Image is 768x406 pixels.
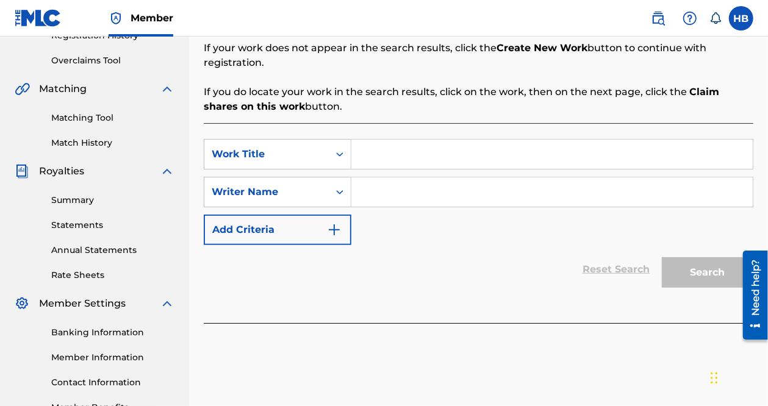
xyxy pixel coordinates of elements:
[212,185,321,199] div: Writer Name
[729,6,753,30] div: User Menu
[646,6,670,30] a: Public Search
[204,85,753,114] p: If you do locate your work in the search results, click on the work, then on the next page, click...
[39,82,87,96] span: Matching
[51,54,174,67] a: Overclaims Tool
[109,11,123,26] img: Top Rightsholder
[51,219,174,232] a: Statements
[51,326,174,339] a: Banking Information
[15,82,30,96] img: Matching
[204,139,753,294] form: Search Form
[678,6,702,30] div: Help
[51,351,174,364] a: Member Information
[131,11,173,25] span: Member
[15,9,62,27] img: MLC Logo
[707,347,768,406] iframe: Chat Widget
[711,360,718,396] div: Drag
[160,164,174,179] img: expand
[212,147,321,162] div: Work Title
[709,12,722,24] div: Notifications
[160,82,174,96] img: expand
[39,296,126,311] span: Member Settings
[327,223,342,237] img: 9d2ae6d4665cec9f34b9.svg
[683,11,697,26] img: help
[51,194,174,207] a: Summary
[734,246,768,344] iframe: Resource Center
[15,164,29,179] img: Royalties
[51,244,174,257] a: Annual Statements
[51,376,174,389] a: Contact Information
[204,41,753,70] p: If your work does not appear in the search results, click the button to continue with registration.
[51,269,174,282] a: Rate Sheets
[51,137,174,149] a: Match History
[204,215,351,245] button: Add Criteria
[15,296,29,311] img: Member Settings
[39,164,84,179] span: Royalties
[497,42,587,54] strong: Create New Work
[51,112,174,124] a: Matching Tool
[160,296,174,311] img: expand
[651,11,666,26] img: search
